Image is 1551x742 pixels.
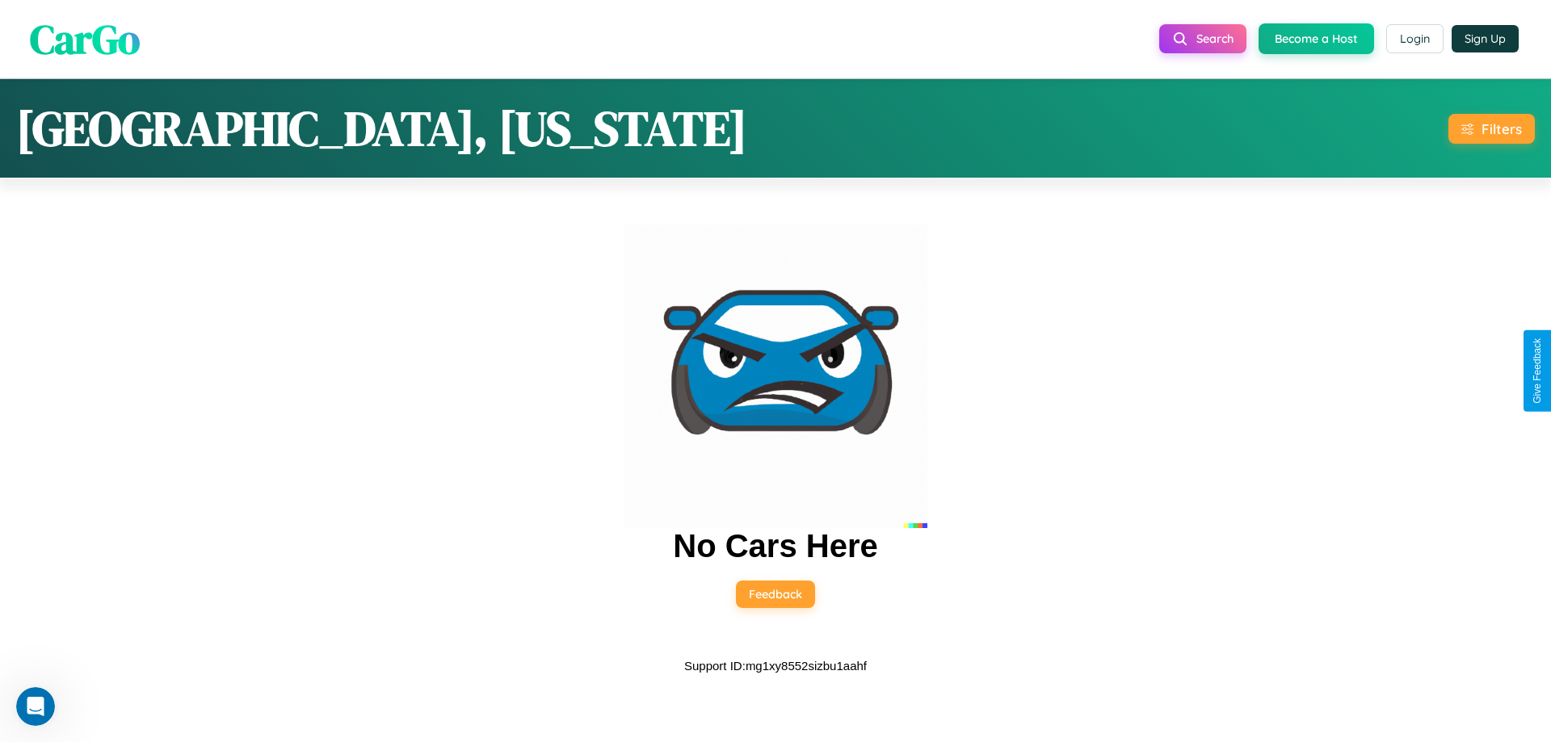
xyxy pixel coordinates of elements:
span: Search [1196,31,1234,46]
button: Become a Host [1259,23,1374,54]
div: Give Feedback [1532,338,1543,404]
div: Filters [1482,120,1522,137]
p: Support ID: mg1xy8552sizbu1aahf [684,655,867,677]
button: Sign Up [1452,25,1519,52]
button: Login [1386,24,1444,53]
img: car [624,224,927,528]
button: Filters [1448,114,1535,144]
span: CarGo [30,10,140,66]
h1: [GEOGRAPHIC_DATA], [US_STATE] [16,95,747,161]
h2: No Cars Here [673,528,877,564]
iframe: Intercom live chat [16,687,55,726]
button: Search [1159,24,1246,53]
button: Feedback [736,581,815,608]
